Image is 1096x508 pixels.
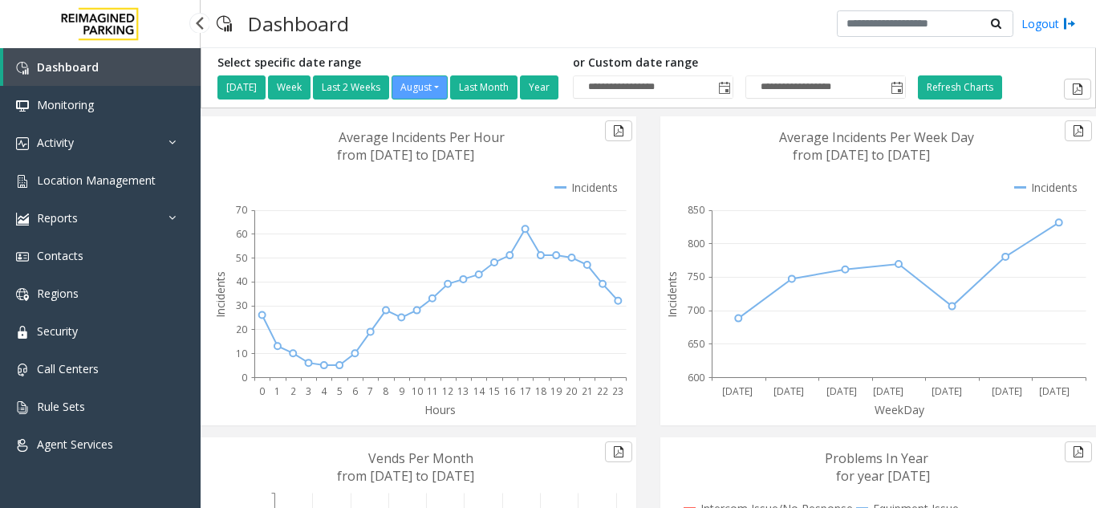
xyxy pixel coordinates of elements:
button: Last 2 Weeks [313,75,389,100]
span: Reports [37,210,78,226]
text: 14 [473,384,485,398]
img: pageIcon [217,4,232,43]
text: 20 [566,384,577,398]
img: 'icon' [16,250,29,263]
text: 700 [688,303,704,317]
text: Average Incidents Per Week Day [779,128,974,146]
text: 8 [383,384,388,398]
text: 800 [688,237,704,250]
span: Agent Services [37,437,113,452]
span: Rule Sets [37,399,85,414]
h3: Dashboard [240,4,357,43]
button: Week [268,75,311,100]
text: [DATE] [992,384,1022,398]
button: [DATE] [217,75,266,100]
button: Export to pdf [1065,441,1092,462]
text: 0 [259,384,265,398]
text: 4 [321,384,327,398]
text: 19 [550,384,562,398]
button: August [392,75,448,100]
text: WeekDay [875,402,925,417]
text: 3 [306,384,311,398]
text: 50 [236,251,247,265]
text: 40 [236,274,247,288]
text: [DATE] [773,384,804,398]
text: 17 [520,384,531,398]
img: logout [1063,15,1076,32]
a: Dashboard [3,48,201,86]
span: Toggle popup [715,76,733,99]
text: 9 [399,384,404,398]
text: 60 [236,227,247,241]
span: Activity [37,135,74,150]
text: 20 [236,323,247,336]
text: 0 [242,371,247,384]
text: [DATE] [932,384,962,398]
img: 'icon' [16,439,29,452]
span: Location Management [37,173,156,188]
span: Call Centers [37,361,99,376]
span: Security [37,323,78,339]
text: from [DATE] to [DATE] [337,146,474,164]
text: 23 [612,384,623,398]
text: [DATE] [873,384,903,398]
text: 13 [457,384,469,398]
button: Export to pdf [605,120,632,141]
text: [DATE] [722,384,753,398]
text: from [DATE] to [DATE] [337,467,474,485]
button: Refresh Charts [918,75,1002,100]
text: [DATE] [1039,384,1070,398]
text: 850 [688,203,704,217]
text: from [DATE] to [DATE] [793,146,930,164]
text: 5 [337,384,343,398]
text: 600 [688,371,704,384]
img: 'icon' [16,364,29,376]
text: 10 [236,347,247,360]
img: 'icon' [16,326,29,339]
span: Toggle popup [887,76,905,99]
text: 2 [290,384,296,398]
span: Regions [37,286,79,301]
span: Dashboard [37,59,99,75]
text: [DATE] [826,384,857,398]
button: Year [520,75,558,100]
text: 12 [442,384,453,398]
button: Last Month [450,75,518,100]
img: 'icon' [16,62,29,75]
text: Incidents [664,271,680,318]
text: 22 [597,384,608,398]
img: 'icon' [16,100,29,112]
text: 650 [688,337,704,351]
text: Average Incidents Per Hour [339,128,505,146]
a: Logout [1021,15,1076,32]
text: Problems In Year [825,449,928,467]
button: Export to pdf [1064,79,1091,100]
text: 18 [535,384,546,398]
text: 21 [582,384,593,398]
h5: Select specific date range [217,56,561,70]
text: Vends Per Month [368,449,473,467]
text: 70 [236,203,247,217]
text: 15 [489,384,500,398]
text: 6 [352,384,358,398]
img: 'icon' [16,213,29,226]
text: Incidents [213,271,228,318]
text: for year [DATE] [836,467,930,485]
span: Monitoring [37,97,94,112]
h5: or Custom date range [573,56,906,70]
text: 11 [427,384,438,398]
text: 1 [274,384,280,398]
img: 'icon' [16,401,29,414]
span: Contacts [37,248,83,263]
text: 750 [688,270,704,283]
img: 'icon' [16,288,29,301]
text: Hours [424,402,456,417]
button: Export to pdf [1065,120,1092,141]
text: 30 [236,299,247,312]
text: 10 [412,384,423,398]
img: 'icon' [16,137,29,150]
text: 7 [367,384,373,398]
button: Export to pdf [605,441,632,462]
img: 'icon' [16,175,29,188]
text: 16 [504,384,515,398]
